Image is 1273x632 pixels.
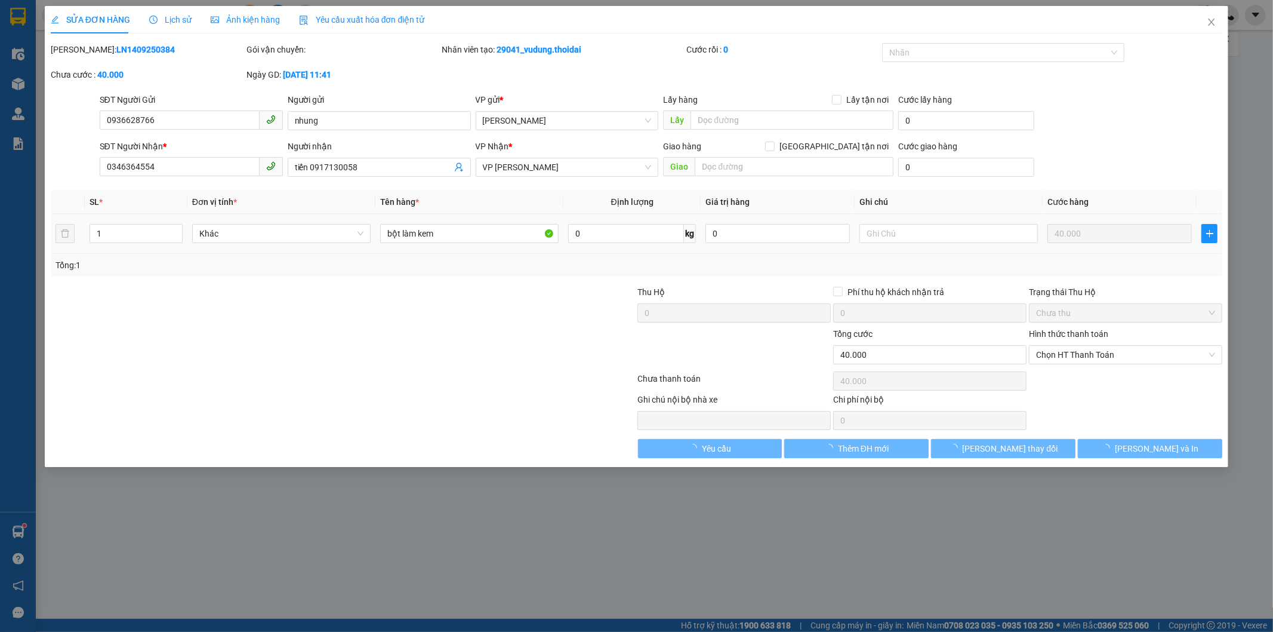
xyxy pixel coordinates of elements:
[266,161,276,171] span: phone
[299,15,425,24] span: Yêu cầu xuất hóa đơn điện tử
[116,45,175,54] b: LN1409250384
[637,393,831,411] div: Ghi chú nội bộ nhà xe
[1036,304,1215,322] span: Chưa thu
[898,111,1034,130] input: Cước lấy hàng
[288,140,471,153] div: Người nhận
[1195,6,1228,39] button: Close
[211,16,219,24] span: picture
[246,43,440,56] div: Gói vận chuyển:
[192,197,237,207] span: Đơn vị tính
[963,442,1058,455] span: [PERSON_NAME] thay đổi
[1047,224,1192,243] input: 0
[51,68,244,81] div: Chưa cước :
[97,70,124,79] b: 40.000
[380,224,559,243] input: VD: Bàn, Ghế
[843,286,949,299] span: Phí thu hộ khách nhận trả
[684,224,696,243] span: kg
[825,444,838,452] span: loading
[100,140,283,153] div: SĐT Người Nhận
[497,45,582,54] b: 29041_vudung.thoidai
[100,93,283,106] div: SĐT Người Gửi
[859,224,1038,243] input: Ghi Chú
[283,70,331,79] b: [DATE] 11:41
[898,158,1034,177] input: Cước giao hàng
[1029,329,1108,339] label: Hình thức thanh toán
[663,111,691,130] span: Lấy
[211,15,280,24] span: Ảnh kiện hàng
[705,197,750,207] span: Giá trị hàng
[702,442,731,455] span: Yêu cầu
[90,197,99,207] span: SL
[483,112,652,130] span: Lý Nhân
[611,197,654,207] span: Định lượng
[442,43,685,56] div: Nhân viên tạo:
[898,95,952,105] label: Cước lấy hàng
[898,142,957,151] label: Cước giao hàng
[686,43,880,56] div: Cước rồi :
[1201,224,1217,243] button: plus
[637,372,833,393] div: Chưa thanh toán
[56,259,491,272] div: Tổng: 1
[1029,286,1222,299] div: Trạng thái Thu Hộ
[476,142,509,151] span: VP Nhận
[689,444,702,452] span: loading
[266,115,276,124] span: phone
[695,157,893,176] input: Dọc đường
[1036,346,1215,364] span: Chọn HT Thanh Toán
[199,225,363,243] span: Khác
[638,439,782,458] button: Yêu cầu
[1047,197,1089,207] span: Cước hàng
[56,224,75,243] button: delete
[950,444,963,452] span: loading
[1102,444,1115,452] span: loading
[476,93,659,106] div: VP gửi
[246,68,440,81] div: Ngày GD:
[833,329,873,339] span: Tổng cước
[784,439,929,458] button: Thêm ĐH mới
[855,191,1043,214] th: Ghi chú
[838,442,889,455] span: Thêm ĐH mới
[663,142,701,151] span: Giao hàng
[288,93,471,106] div: Người gửi
[663,95,698,105] span: Lấy hàng
[51,15,130,24] span: SỬA ĐƠN HÀNG
[691,111,893,130] input: Dọc đường
[775,140,893,153] span: [GEOGRAPHIC_DATA] tận nơi
[1115,442,1198,455] span: [PERSON_NAME] và In
[1078,439,1222,458] button: [PERSON_NAME] và In
[842,93,893,106] span: Lấy tận nơi
[663,157,695,176] span: Giao
[149,16,158,24] span: clock-circle
[931,439,1075,458] button: [PERSON_NAME] thay đổi
[1202,229,1217,238] span: plus
[1207,17,1216,27] span: close
[51,43,244,56] div: [PERSON_NAME]:
[51,16,59,24] span: edit
[149,15,192,24] span: Lịch sử
[483,158,652,176] span: VP Nguyễn Quốc Trị
[637,287,665,297] span: Thu Hộ
[380,197,419,207] span: Tên hàng
[723,45,728,54] b: 0
[299,16,309,25] img: icon
[833,393,1027,411] div: Chi phí nội bộ
[454,162,464,172] span: user-add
